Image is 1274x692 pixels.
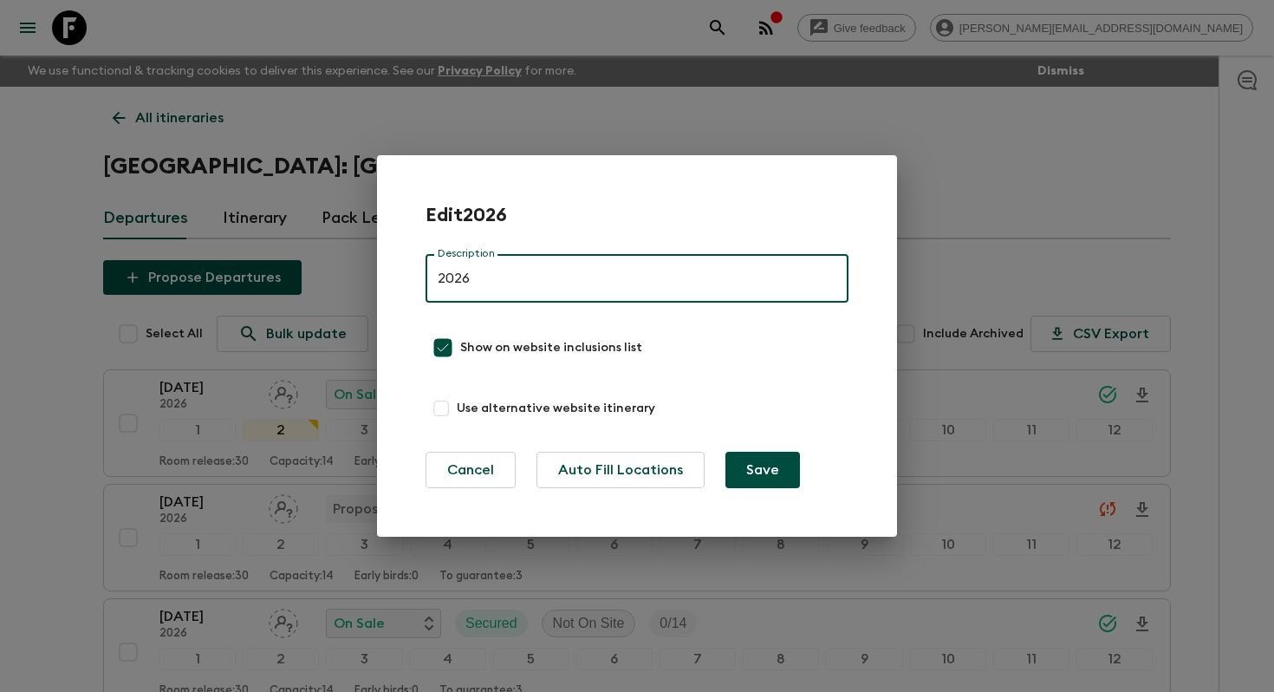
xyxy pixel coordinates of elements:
button: Auto Fill Locations [536,452,705,488]
span: Use alternative website itinerary [457,400,655,417]
label: Description [438,246,495,261]
button: Save [725,452,800,488]
span: Show on website inclusions list [460,339,642,356]
button: Cancel [426,452,516,488]
h2: Edit 2026 [426,204,507,226]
